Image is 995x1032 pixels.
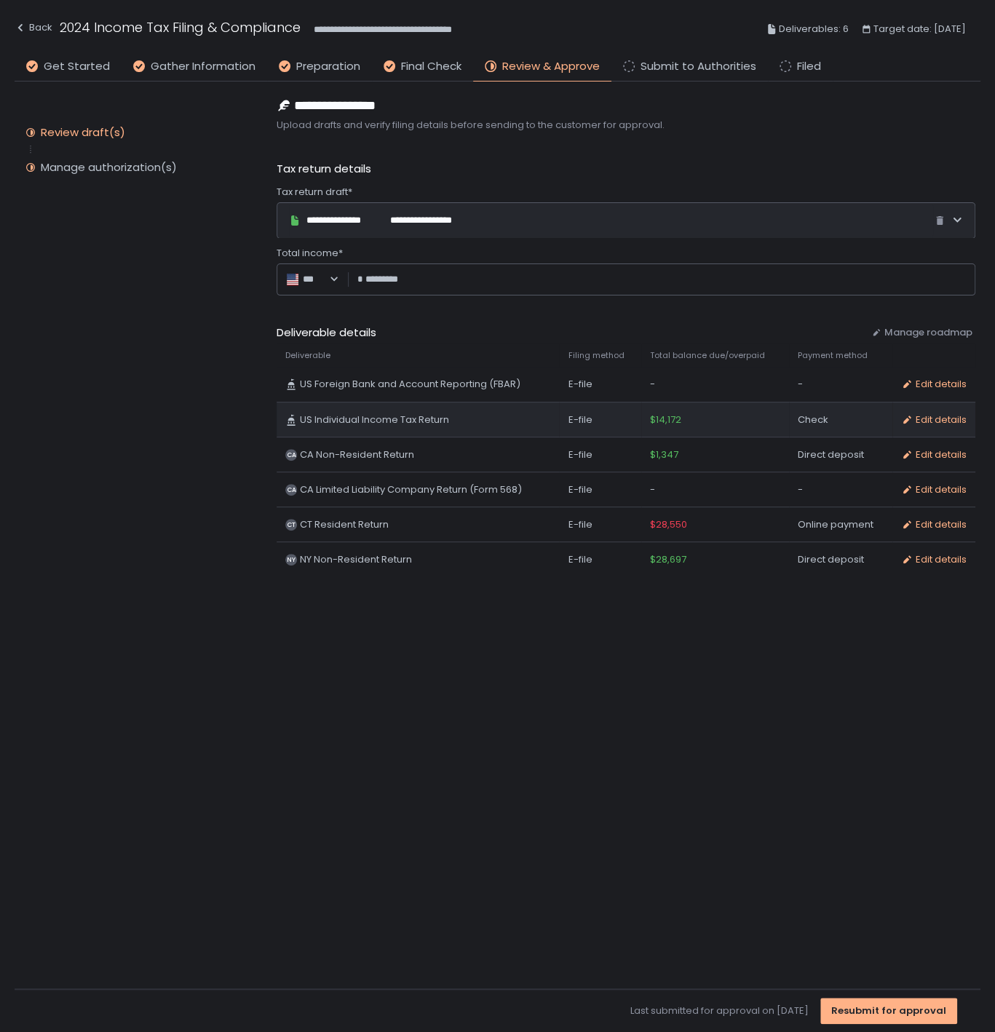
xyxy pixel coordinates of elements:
[901,483,967,496] button: Edit details
[41,125,125,140] div: Review draft(s)
[820,998,957,1024] button: Resubmit for approval
[60,17,301,37] h1: 2024 Income Tax Filing & Compliance
[568,518,632,531] div: E-file
[277,325,860,341] span: Deliverable details
[630,1004,809,1017] span: Last submitted for approval on [DATE]
[779,20,849,38] span: Deliverables: 6
[831,1004,946,1017] div: Resubmit for approval
[650,378,655,391] span: -
[44,58,110,75] span: Get Started
[300,483,522,496] span: CA Limited Liability Company Return (Form 568)
[277,161,371,178] span: Tax return details
[798,448,864,461] span: Direct deposit
[277,186,352,199] span: Tax return draft*
[277,247,343,260] span: Total income*
[568,448,632,461] div: E-file
[41,160,177,175] div: Manage authorization(s)
[901,378,967,391] button: Edit details
[871,326,972,339] button: Manage roadmap
[798,518,873,531] span: Online payment
[287,450,296,459] text: CA
[277,119,975,132] span: Upload drafts and verify filing details before sending to the customer for approval.
[300,518,389,531] span: CT Resident Return
[15,17,52,41] button: Back
[650,483,655,496] span: -
[296,58,360,75] span: Preparation
[884,326,972,339] span: Manage roadmap
[15,19,52,36] div: Back
[901,518,967,531] button: Edit details
[568,553,632,566] div: E-file
[641,58,756,75] span: Submit to Authorities
[285,272,339,286] div: Search for option
[901,413,967,426] button: Edit details
[502,58,600,75] span: Review & Approve
[287,520,296,529] text: CT
[151,58,255,75] span: Gather Information
[798,350,868,361] span: Payment method
[798,553,864,566] span: Direct deposit
[798,483,803,496] span: -
[650,518,687,531] span: $28,550
[300,413,449,426] span: US Individual Income Tax Return
[300,553,412,566] span: NY Non-Resident Return
[650,553,686,566] span: $28,697
[401,58,461,75] span: Final Check
[568,378,632,391] div: E-file
[568,483,632,496] div: E-file
[798,378,803,391] span: -
[901,553,967,566] button: Edit details
[798,413,828,426] span: Check
[322,272,328,286] input: Search for option
[568,413,632,426] div: E-file
[650,413,681,426] span: $14,172
[300,448,414,461] span: CA Non-Resident Return
[650,448,678,461] span: $1,347
[285,350,330,361] span: Deliverable
[568,350,624,361] span: Filing method
[901,448,967,461] button: Edit details
[797,58,821,75] span: Filed
[287,555,296,564] text: NY
[300,378,520,391] span: US Foreign Bank and Account Reporting (FBAR)
[287,485,296,494] text: CA
[873,20,966,38] span: Target date: [DATE]
[650,350,765,361] span: Total balance due/overpaid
